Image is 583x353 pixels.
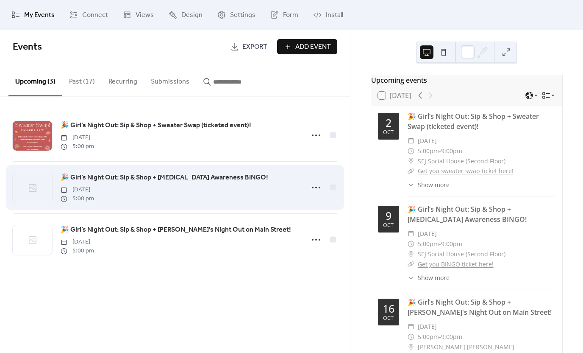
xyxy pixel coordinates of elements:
[439,332,441,342] span: -
[61,224,291,235] a: 🎉 Girl’s Night Out: Sip & Shop + [PERSON_NAME]'s Night Out on Main Street!
[418,136,437,146] span: [DATE]
[418,167,514,175] a: Get you sweater swap ticket here!
[61,238,94,247] span: [DATE]
[371,75,562,85] div: Upcoming events
[162,3,209,26] a: Design
[418,229,437,239] span: [DATE]
[418,332,439,342] span: 5:00pm
[408,297,555,317] div: 🎉 Girl’s Night Out: Sip & Shop + [PERSON_NAME]'s Night Out on Main Street!
[418,249,505,259] span: SEJ Social House (Second Floor)
[61,225,291,235] span: 🎉 Girl’s Night Out: Sip & Shop + [PERSON_NAME]'s Night Out on Main Street!
[13,38,42,56] span: Events
[144,64,196,95] button: Submissions
[418,156,505,166] span: SEJ Social House (Second Floor)
[326,10,343,20] span: Install
[383,316,394,321] div: Oct
[230,10,255,20] span: Settings
[62,64,102,95] button: Past (17)
[408,239,414,249] div: ​
[82,10,108,20] span: Connect
[408,322,414,332] div: ​
[61,173,268,183] span: 🎉 Girl’s Night Out: Sip & Shop + [MEDICAL_DATA] Awareness BINGO!
[383,303,394,314] div: 16
[386,210,391,221] div: 9
[418,146,439,156] span: 5:00pm
[307,3,350,26] a: Install
[418,322,437,332] span: [DATE]
[136,10,154,20] span: Views
[439,146,441,156] span: -
[283,10,298,20] span: Form
[61,142,94,151] span: 5:00 pm
[408,205,527,224] a: 🎉 Girl’s Night Out: Sip & Shop + [MEDICAL_DATA] Awareness BINGO!
[408,180,414,189] div: ​
[408,146,414,156] div: ​
[181,10,203,20] span: Design
[61,172,268,183] a: 🎉 Girl’s Night Out: Sip & Shop + [MEDICAL_DATA] Awareness BINGO!
[295,42,331,52] span: Add Event
[24,10,55,20] span: My Events
[242,42,267,52] span: Export
[211,3,262,26] a: Settings
[441,332,462,342] span: 9:00pm
[61,247,94,255] span: 5:00 pm
[117,3,160,26] a: Views
[408,166,414,176] div: ​
[383,130,394,135] div: Oct
[408,156,414,166] div: ​
[277,39,337,54] button: Add Event
[61,133,94,142] span: [DATE]
[224,39,274,54] a: Export
[264,3,305,26] a: Form
[408,249,414,259] div: ​
[386,118,391,128] div: 2
[408,342,414,352] div: ​
[408,332,414,342] div: ​
[408,180,450,189] button: ​Show more
[61,185,94,194] span: [DATE]
[102,64,144,95] button: Recurring
[383,223,394,228] div: Oct
[408,273,414,282] div: ​
[408,136,414,146] div: ​
[418,342,514,352] span: [PERSON_NAME] [PERSON_NAME]
[408,273,450,282] button: ​Show more
[441,239,462,249] span: 9:00pm
[441,146,462,156] span: 9:00pm
[61,194,94,203] span: 5:00 pm
[418,180,450,189] span: Show more
[8,64,62,96] button: Upcoming (3)
[418,273,450,282] span: Show more
[63,3,114,26] a: Connect
[5,3,61,26] a: My Events
[408,229,414,239] div: ​
[408,112,539,131] a: 🎉 Girl’s Night Out: Sip & Shop + Sweater Swap (ticketed event)!
[439,239,441,249] span: -
[61,120,251,131] a: 🎉 Girl’s Night Out: Sip & Shop + Sweater Swap (ticketed event)!
[418,239,439,249] span: 5:00pm
[408,259,414,269] div: ​
[418,260,494,268] a: Get you BINGO ticket here!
